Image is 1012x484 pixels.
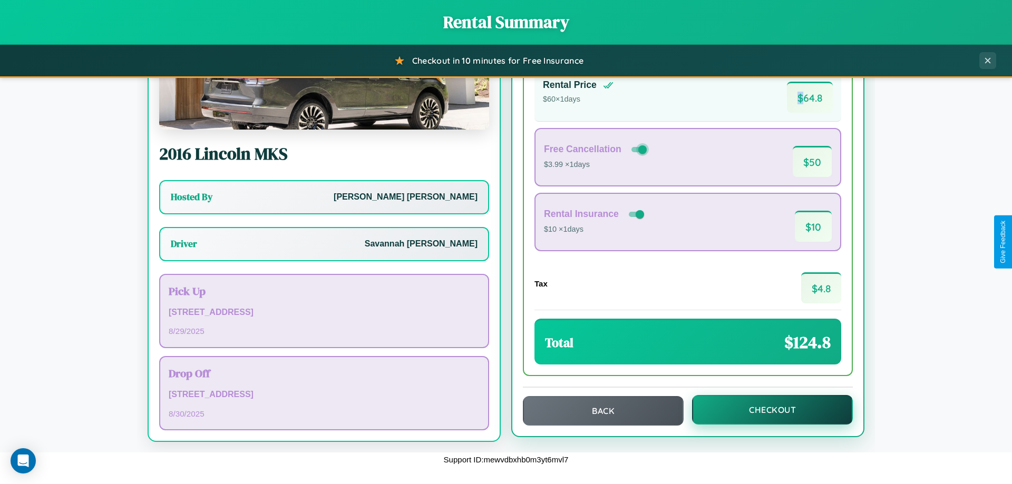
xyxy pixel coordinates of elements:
[544,223,646,236] p: $10 × 1 days
[544,144,621,155] h4: Free Cancellation
[801,272,841,303] span: $ 4.8
[169,305,480,320] p: [STREET_ADDRESS]
[169,407,480,421] p: 8 / 30 / 2025
[171,238,197,250] h3: Driver
[169,387,480,402] p: [STREET_ADDRESS]
[11,448,36,473] div: Open Intercom Messenger
[159,142,489,165] h2: 2016 Lincoln MKS
[793,146,832,177] span: $ 50
[544,209,619,220] h4: Rental Insurance
[523,396,684,426] button: Back
[544,158,649,172] p: $3.99 × 1 days
[545,334,573,351] h3: Total
[412,55,583,66] span: Checkout in 10 minutes for Free Insurance
[11,11,1001,34] h1: Rental Summary
[795,211,832,242] span: $ 10
[999,221,1007,263] div: Give Feedback
[169,366,480,381] h3: Drop Off
[444,452,569,467] p: Support ID: mewvdbxhb0m3yt6mvl7
[169,324,480,338] p: 8 / 29 / 2025
[334,190,478,205] p: [PERSON_NAME] [PERSON_NAME]
[534,279,548,288] h4: Tax
[787,82,833,113] span: $ 64.8
[169,283,480,299] h3: Pick Up
[171,191,212,203] h3: Hosted By
[365,236,478,252] p: Savannah [PERSON_NAME]
[543,80,597,91] h4: Rental Price
[784,331,831,354] span: $ 124.8
[543,93,614,106] p: $ 60 × 1 days
[692,395,853,424] button: Checkout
